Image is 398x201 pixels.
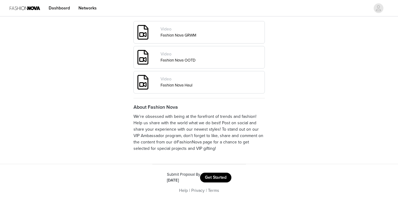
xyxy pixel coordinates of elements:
[376,3,381,13] div: avatar
[161,33,196,38] a: Fashion Nova GRWM
[10,1,40,15] img: Fashion Nova Logo
[161,58,196,63] a: Fashion Nova OOTD
[161,76,171,82] span: Video
[191,188,205,193] a: Privacy
[133,113,265,152] p: We're obsessed with being at the forefront of trends and fashion! Help us share with the world wh...
[133,104,265,111] h4: About Fashion Nova
[206,188,207,193] span: |
[179,188,188,193] a: Help
[75,1,100,15] a: Networks
[45,1,74,15] a: Dashboard
[208,188,219,193] a: Terms
[189,188,190,193] span: |
[167,178,200,184] div: [DATE]
[167,172,200,178] div: Submit Proposal By
[161,51,171,57] span: Video
[200,173,231,182] button: Get Started
[161,83,192,88] a: Fashion Nova Haul
[161,26,171,32] span: Video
